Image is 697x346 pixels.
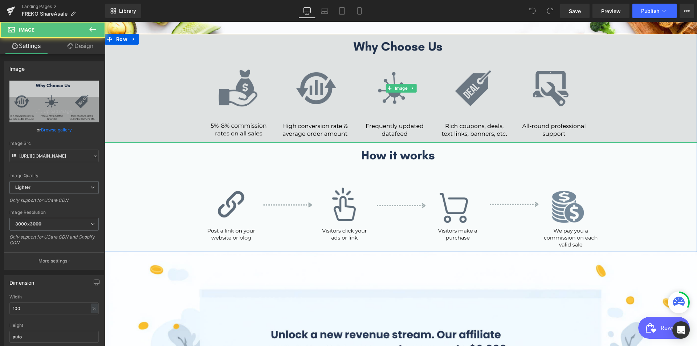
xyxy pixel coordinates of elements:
a: Expand / Collapse [304,62,311,71]
a: Desktop [298,4,316,18]
div: Image Src [9,141,99,146]
div: Image [9,62,25,72]
button: Undo [525,4,540,18]
button: More settings [4,252,104,269]
a: Tablet [333,4,351,18]
a: Preview [592,4,629,18]
p: More settings [38,258,68,264]
button: Redo [543,4,557,18]
span: Preview [601,7,621,15]
input: Link [9,150,99,162]
div: Only support for UCare CDN and Shopify CDN [9,234,99,251]
div: Dimension [9,276,34,286]
span: Row [9,12,24,23]
div: Height [9,323,99,328]
a: Landing Pages [22,4,105,9]
a: Mobile [351,4,368,18]
span: Library [119,8,136,14]
span: Image [288,62,304,71]
a: Expand / Collapse [24,12,34,23]
a: Laptop [316,4,333,18]
div: Only support for UCare CDN [9,198,99,208]
div: Image Quality [9,173,99,178]
button: Publish [632,4,677,18]
input: auto [9,331,99,343]
span: Image [19,27,34,33]
a: New Library [105,4,141,18]
b: Lighter [15,184,30,190]
a: Browse gallery [41,123,72,136]
iframe: Button to open loyalty program pop-up [533,295,585,317]
a: Design [54,38,107,54]
div: Image Resolution [9,210,99,215]
div: Open Intercom Messenger [672,321,690,339]
div: % [91,304,98,313]
span: Save [569,7,581,15]
input: auto [9,302,99,314]
div: Width [9,294,99,300]
span: Publish [641,8,659,14]
button: More [680,4,694,18]
div: or [9,126,99,134]
b: 3000x3000 [15,221,41,227]
span: FREKO ShareAsale [22,11,68,17]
